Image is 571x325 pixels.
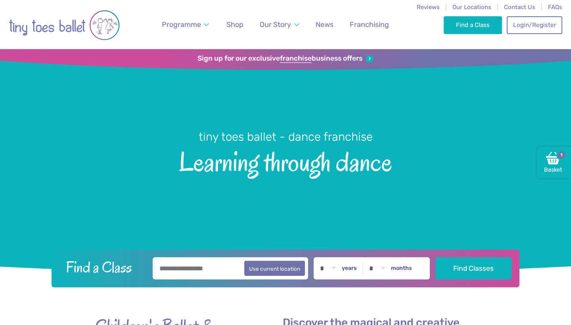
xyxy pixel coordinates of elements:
a: Reviews [417,4,440,11]
a: Franchising [346,16,393,34]
h2: Find a Class [59,257,148,277]
span: Learning through dance [14,145,557,177]
a: Shop [223,16,247,34]
span: Franchising [350,20,389,29]
a: Our Locations [452,4,491,11]
a: Login/Register [507,16,562,34]
a: FAQs [548,4,562,11]
a: Basket1 [537,147,571,178]
a: Contact Us [504,4,535,11]
a: News [312,16,337,34]
span: Programme [162,20,201,29]
span: News [316,20,333,29]
label: years [342,265,357,272]
a: Our Story [256,16,303,34]
a: Sign up for our exclusivefranchisebusiness offers [197,54,373,63]
a: Programme [158,16,213,34]
span: Our Story [260,20,291,29]
button: Find Classes [435,257,512,279]
span: Shop [226,20,243,29]
a: Find a Class [444,16,502,34]
small: tiny toes ballet - dance franchise [199,130,373,143]
label: months [391,265,412,272]
img: tiny toes ballet [9,5,120,45]
strong: franchise [280,54,312,63]
button: Use current location [244,261,305,276]
span: 1 [556,150,566,160]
